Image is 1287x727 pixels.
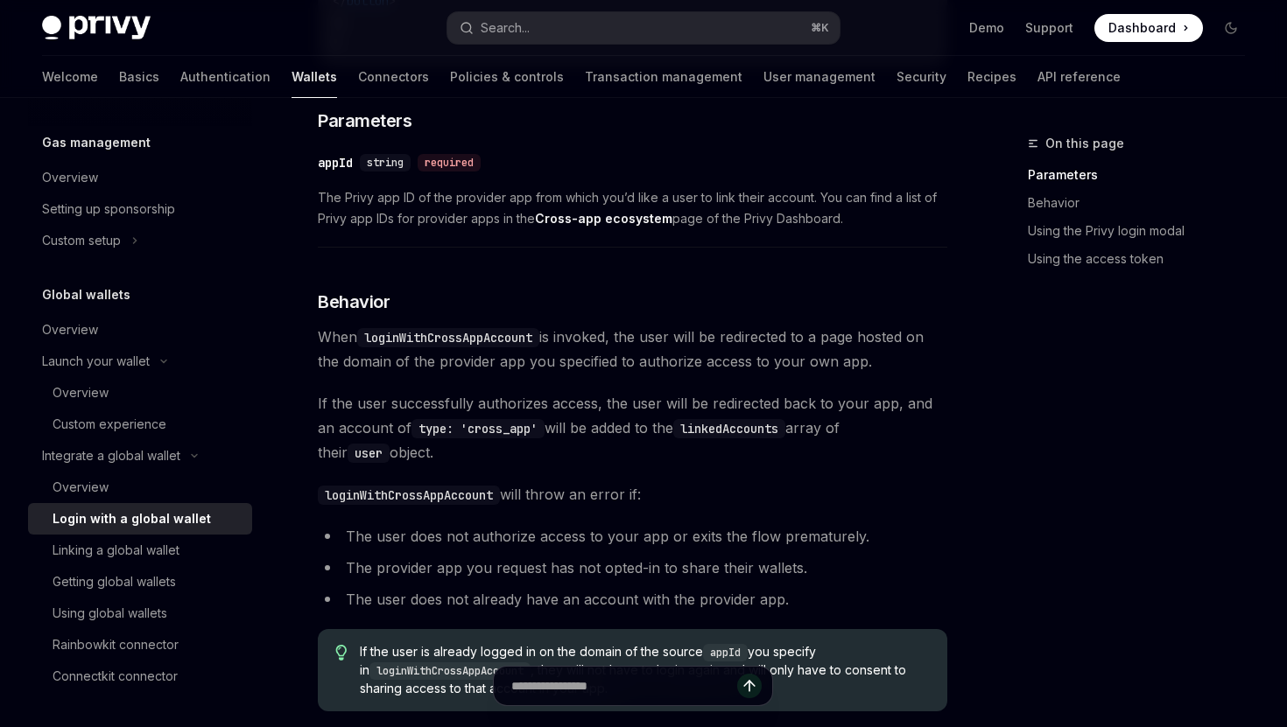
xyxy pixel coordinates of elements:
[1108,19,1176,37] span: Dashboard
[53,382,109,403] div: Overview
[42,230,121,251] div: Custom setup
[318,290,390,314] span: Behavior
[1028,217,1259,245] a: Using the Privy login modal
[335,645,348,661] svg: Tip
[318,482,947,507] span: will throw an error if:
[42,351,150,372] div: Launch your wallet
[737,674,762,698] button: Send message
[969,19,1004,37] a: Demo
[28,566,252,598] a: Getting global wallets
[348,444,390,463] code: user
[53,508,211,529] div: Login with a global wallet
[703,644,748,661] code: appId
[447,12,839,44] button: Search...⌘K
[1217,14,1245,42] button: Toggle dark mode
[180,56,271,98] a: Authentication
[897,56,946,98] a: Security
[318,154,353,171] div: appId
[367,156,404,170] span: string
[42,132,151,153] h5: Gas management
[358,56,429,98] a: Connectors
[28,472,252,503] a: Overview
[42,167,98,188] div: Overview
[411,419,545,438] code: type: 'cross_app'
[42,16,151,40] img: dark logo
[53,666,178,687] div: Connectkit connector
[28,193,252,225] a: Setting up sponsorship
[53,477,109,498] div: Overview
[967,56,1016,98] a: Recipes
[585,56,742,98] a: Transaction management
[360,643,930,697] span: If the user is already logged in on the domain of the source you specify in , they will not have ...
[1028,189,1259,217] a: Behavior
[1094,14,1203,42] a: Dashboard
[53,603,167,624] div: Using global wallets
[318,325,947,374] span: When is invoked, the user will be redirected to a page hosted on the domain of the provider app y...
[42,319,98,340] div: Overview
[28,535,252,566] a: Linking a global wallet
[28,377,252,409] a: Overview
[1028,245,1259,273] a: Using the access token
[292,56,337,98] a: Wallets
[318,486,500,505] code: loginWithCrossAppAccount
[53,540,179,561] div: Linking a global wallet
[28,629,252,661] a: Rainbowkit connector
[673,419,785,438] code: linkedAccounts
[42,56,98,98] a: Welcome
[318,524,947,549] li: The user does not authorize access to your app or exits the flow prematurely.
[28,661,252,692] a: Connectkit connector
[1025,19,1073,37] a: Support
[450,56,564,98] a: Policies & controls
[318,187,947,229] span: The Privy app ID of the provider app from which you’d like a user to link their account. You can ...
[318,587,947,612] li: The user does not already have an account with the provider app.
[28,409,252,440] a: Custom experience
[53,414,166,435] div: Custom experience
[535,211,672,226] strong: Cross-app ecosystem
[28,162,252,193] a: Overview
[53,634,179,655] div: Rainbowkit connector
[28,598,252,629] a: Using global wallets
[119,56,159,98] a: Basics
[53,571,176,592] div: Getting global wallets
[1028,161,1259,189] a: Parameters
[1037,56,1121,98] a: API reference
[811,21,829,35] span: ⌘ K
[42,199,175,220] div: Setting up sponsorship
[42,284,130,305] h5: Global wallets
[1045,133,1124,154] span: On this page
[28,314,252,346] a: Overview
[763,56,876,98] a: User management
[481,17,530,38] div: Search...
[357,328,539,347] code: loginWithCrossAppAccount
[318,391,947,465] span: If the user successfully authorizes access, the user will be redirected back to your app, and an ...
[42,445,180,466] div: Integrate a global wallet
[318,556,947,580] li: The provider app you request has not opted-in to share their wallets.
[318,108,411,133] span: Parameters
[418,154,481,171] div: required
[28,503,252,535] a: Login with a global wallet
